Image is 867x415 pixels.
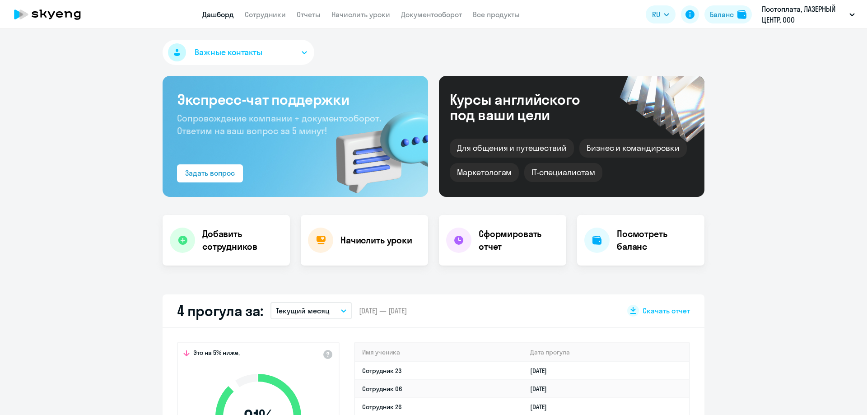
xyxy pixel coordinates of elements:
div: IT-специалистам [524,163,602,182]
button: RU [646,5,676,23]
div: Баланс [710,9,734,20]
a: Все продукты [473,10,520,19]
h4: Сформировать отчет [479,228,559,253]
h4: Начислить уроки [340,234,412,247]
a: Начислить уроки [331,10,390,19]
a: Документооборот [401,10,462,19]
span: [DATE] — [DATE] [359,306,407,316]
button: Текущий месяц [270,302,352,319]
a: [DATE] [530,385,554,393]
span: RU [652,9,660,20]
p: Постоплата, ЛАЗЕРНЫЙ ЦЕНТР, ООО [762,4,846,25]
a: Сотрудники [245,10,286,19]
span: Это на 5% ниже, [193,349,240,359]
a: Отчеты [297,10,321,19]
button: Важные контакты [163,40,314,65]
a: Дашборд [202,10,234,19]
a: [DATE] [530,367,554,375]
div: Маркетологам [450,163,519,182]
a: Сотрудник 06 [362,385,402,393]
span: Сопровождение компании + документооборот. Ответим на ваш вопрос за 5 минут! [177,112,381,136]
h2: 4 прогула за: [177,302,263,320]
div: Для общения и путешествий [450,139,574,158]
h4: Добавить сотрудников [202,228,283,253]
button: Задать вопрос [177,164,243,182]
button: Балансbalance [704,5,752,23]
p: Текущий месяц [276,305,330,316]
img: bg-img [323,95,428,197]
a: [DATE] [530,403,554,411]
div: Задать вопрос [185,168,235,178]
button: Постоплата, ЛАЗЕРНЫЙ ЦЕНТР, ООО [757,4,859,25]
h3: Экспресс-чат поддержки [177,90,414,108]
span: Скачать отчет [643,306,690,316]
div: Курсы английского под ваши цели [450,92,604,122]
img: balance [737,10,746,19]
th: Имя ученика [355,343,523,362]
a: Сотрудник 23 [362,367,401,375]
th: Дата прогула [523,343,689,362]
h4: Посмотреть баланс [617,228,697,253]
span: Важные контакты [195,47,262,58]
div: Бизнес и командировки [579,139,687,158]
a: Сотрудник 26 [362,403,402,411]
